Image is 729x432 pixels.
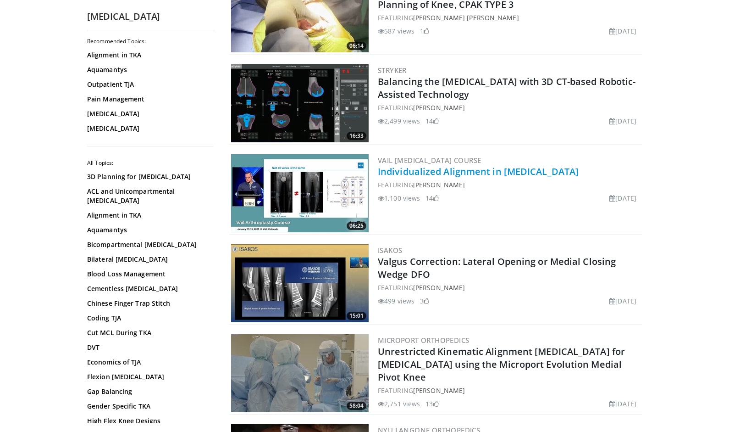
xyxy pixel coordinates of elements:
[609,193,636,203] li: [DATE]
[87,225,211,235] a: Aquamantys
[378,255,616,281] a: Valgus Correction: Lateral Opening or Medial Closing Wedge DFO
[378,66,407,75] a: Stryker
[609,399,636,409] li: [DATE]
[378,296,414,306] li: 499 views
[87,65,211,74] a: Aquamantys
[87,240,211,249] a: Bicompartmental [MEDICAL_DATA]
[413,13,519,22] a: [PERSON_NAME] [PERSON_NAME]
[231,244,369,322] img: 40e124a3-e70d-4172-ab8a-49f908ce3a3a.300x170_q85_crop-smart_upscale.jpg
[420,296,429,306] li: 3
[347,132,366,140] span: 16:33
[347,402,366,410] span: 58:04
[87,38,213,45] h2: Recommended Topics:
[231,244,369,322] a: 15:01
[378,165,579,178] a: Individualized Alignment in [MEDICAL_DATA]
[347,312,366,320] span: 15:01
[87,343,211,352] a: DVT
[87,109,211,118] a: [MEDICAL_DATA]
[378,156,481,165] a: Vail [MEDICAL_DATA] Course
[413,283,465,292] a: [PERSON_NAME]
[87,211,211,220] a: Alignment in TKA
[87,284,211,293] a: Cementless [MEDICAL_DATA]
[378,399,420,409] li: 2,751 views
[425,399,438,409] li: 13
[425,193,438,203] li: 14
[347,42,366,50] span: 06:14
[87,402,211,411] a: Gender Specific TKA
[87,187,211,205] a: ACL and Unicompartmental [MEDICAL_DATA]
[87,269,211,279] a: Blood Loss Management
[231,64,369,142] a: 16:33
[87,172,211,181] a: 3D Planning for [MEDICAL_DATA]
[231,334,369,412] img: 3f01c498-3a02-42e0-b9e3-2793d919c47d.300x170_q85_crop-smart_upscale.jpg
[87,124,211,133] a: [MEDICAL_DATA]
[87,95,211,104] a: Pain Management
[87,314,211,323] a: Coding TJA
[347,222,366,230] span: 06:25
[413,386,465,395] a: [PERSON_NAME]
[87,50,211,60] a: Alignment in TKA
[231,64,369,142] img: aececb5f-a7d6-40bb-96d9-26cdf3a45450.300x170_q85_crop-smart_upscale.jpg
[378,386,640,395] div: FEATURING
[87,80,211,89] a: Outpatient TJA
[609,26,636,36] li: [DATE]
[378,26,414,36] li: 587 views
[378,13,640,22] div: FEATURING
[378,246,402,255] a: ISAKOS
[378,283,640,292] div: FEATURING
[231,334,369,412] a: 58:04
[87,11,215,22] h2: [MEDICAL_DATA]
[378,180,640,190] div: FEATURING
[231,154,369,232] img: 3faad147-4e12-4ee1-a9a0-b19126bc366c.300x170_q85_crop-smart_upscale.jpg
[87,328,211,337] a: Cut MCL During TKA
[378,75,635,101] a: Balancing the [MEDICAL_DATA] with 3D CT-based Robotic-Assisted Technology
[87,387,211,396] a: Gap Balancing
[231,154,369,232] a: 06:25
[87,159,213,167] h2: All Topics:
[609,116,636,126] li: [DATE]
[87,255,211,264] a: Bilateral [MEDICAL_DATA]
[87,372,211,382] a: Flexion [MEDICAL_DATA]
[87,358,211,367] a: Economics of TJA
[378,336,469,345] a: MicroPort Orthopedics
[413,180,465,189] a: [PERSON_NAME]
[87,416,211,426] a: High Flex Knee Designs
[378,116,420,126] li: 2,499 views
[378,103,640,112] div: FEATURING
[378,345,625,383] a: Unrestricted Kinematic Alignment [MEDICAL_DATA] for [MEDICAL_DATA] using the Microport Evolution ...
[425,116,438,126] li: 14
[609,296,636,306] li: [DATE]
[413,103,465,112] a: [PERSON_NAME]
[420,26,429,36] li: 1
[378,193,420,203] li: 1,100 views
[87,299,211,308] a: Chinese Finger Trap Stitch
